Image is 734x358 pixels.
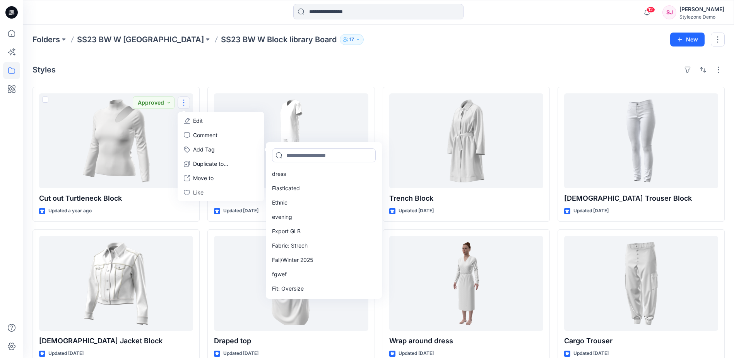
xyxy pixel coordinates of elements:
p: Updated [DATE] [573,207,609,215]
p: 17 [349,35,354,44]
a: Ladies Trouser Block [564,93,718,188]
div: Fabric: Strech [267,238,379,253]
a: SS23 BW W [GEOGRAPHIC_DATA] [77,34,204,45]
div: Fit: Slim [267,296,379,310]
p: Move to [193,174,214,182]
div: Elasticated [267,181,379,195]
div: [PERSON_NAME] [679,5,724,14]
div: Fit: Oversize [267,281,379,296]
a: Cut out Turtleneck Block [39,93,193,188]
h4: Styles [33,65,56,74]
div: Fall/Winter 2025 [267,253,379,267]
p: Comment [193,131,217,139]
p: Like [193,188,204,196]
a: Ladies Jacket Block [39,236,193,331]
p: [DEMOGRAPHIC_DATA] Trouser Block [564,193,718,204]
p: Updated [DATE] [223,207,258,215]
span: 12 [647,7,655,13]
a: Medical Outfit [214,93,368,188]
a: Edit [179,114,263,128]
button: 17 [340,34,364,45]
p: Edit [193,117,203,125]
button: New [670,33,705,46]
p: Cut out Turtleneck Block [39,193,193,204]
div: Ethnic [267,195,379,210]
p: Trench Block [389,193,543,204]
button: Add Tag [179,142,263,157]
div: dress [267,167,379,181]
p: Duplicate to... [193,160,228,168]
div: evening [267,210,379,224]
div: fgwef [267,267,379,281]
p: Updated a year ago [48,207,92,215]
p: Updated [DATE] [223,349,258,358]
p: Cargo Trouser [564,336,718,346]
p: Draped top [214,336,368,346]
div: SJ [662,5,676,19]
p: Updated [DATE] [573,349,609,358]
p: Updated [DATE] [399,207,434,215]
a: Cargo Trouser [564,236,718,331]
a: Trench Block [389,93,543,188]
div: Stylezone Demo [679,14,724,20]
p: Wrap around dress [389,336,543,346]
a: Draped top [214,236,368,331]
a: Folders [33,34,60,45]
div: Export GLB [267,224,379,238]
p: SS23 BW W Block library Board [221,34,337,45]
p: [DEMOGRAPHIC_DATA] Jacket Block [39,336,193,346]
p: Updated [DATE] [48,349,84,358]
a: Wrap around dress [389,236,543,331]
p: Updated [DATE] [399,349,434,358]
